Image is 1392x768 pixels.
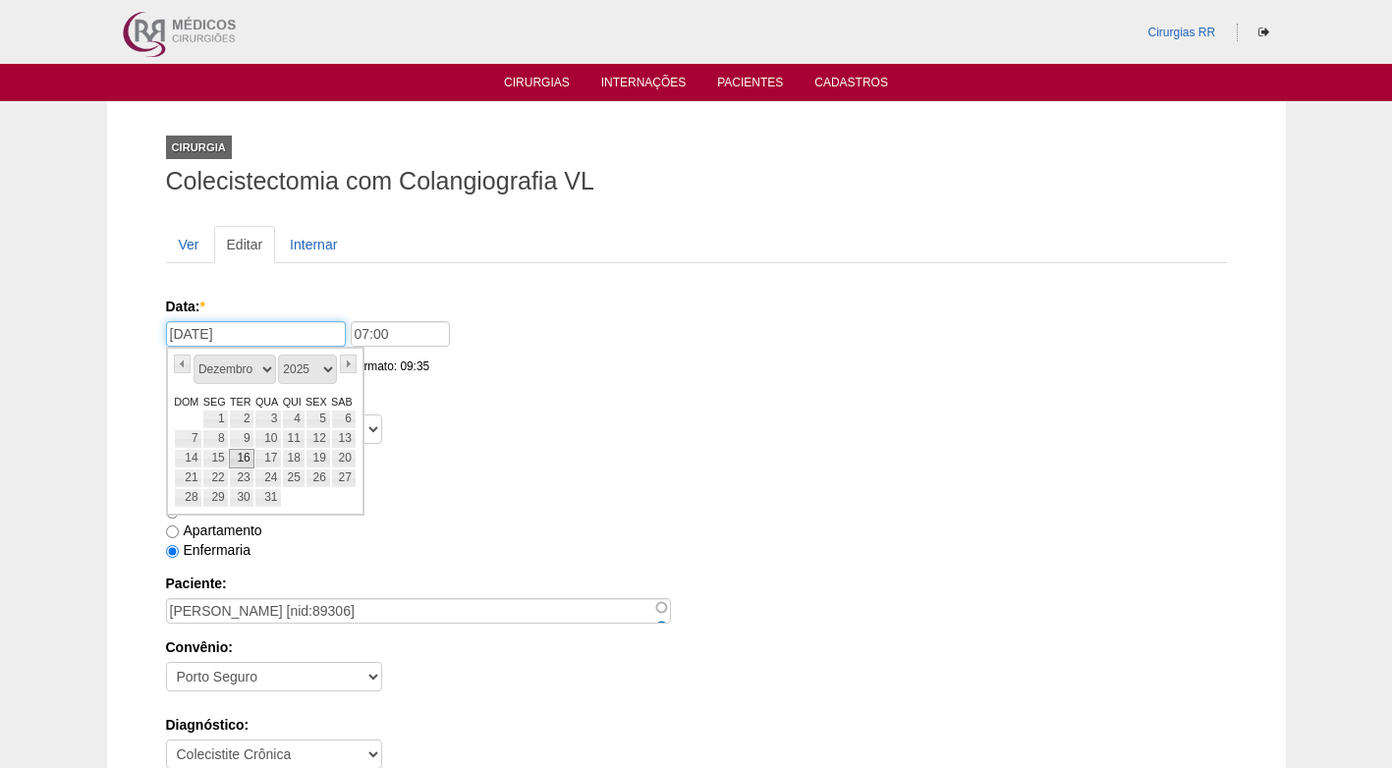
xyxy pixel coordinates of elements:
[166,545,179,558] input: Enfermaria
[331,468,357,488] a: 27
[351,357,455,376] div: Formato: 09:35
[166,390,1227,410] label: Hospital:
[254,393,282,409] a: quarta-feira
[254,429,282,449] a: 10
[202,429,229,449] a: 8
[174,429,203,449] a: 7
[340,355,358,373] a: »
[202,488,229,508] a: 29
[1258,27,1269,38] i: Sair
[174,449,203,468] a: 14
[306,429,331,449] a: 12
[331,393,357,409] a: sábado
[814,76,888,95] a: Cadastros
[202,468,229,488] a: 22
[166,715,1227,735] label: Diagnóstico:
[282,429,305,449] a: 11
[1147,26,1215,39] a: Cirurgias RR
[282,393,305,409] a: quinta-feira
[254,449,282,468] a: 17
[254,410,282,429] a: 3
[331,449,357,468] a: 20
[214,226,276,263] a: Editar
[601,76,687,95] a: Internações
[254,488,282,508] a: 31
[174,468,203,488] a: 21
[200,299,205,314] span: Este campo é obrigatório.
[166,522,262,538] label: Apartamento
[174,355,192,373] a: «
[174,393,203,409] a: domingo
[166,542,251,558] label: Enfermaria
[166,169,1227,193] h1: Colecistectomia com Colangiografia VL
[282,449,305,468] a: 18
[331,410,357,429] a: 6
[331,429,357,449] a: 13
[166,297,1220,316] label: Data:
[306,449,331,468] a: 19
[229,468,254,488] a: 23
[277,226,350,263] a: Internar
[166,574,1227,593] label: Paciente:
[166,637,1227,657] label: Convênio:
[717,76,783,95] a: Pacientes
[229,449,254,468] a: 16
[282,410,305,429] a: 4
[166,467,1227,487] label: Acomodação:
[254,468,282,488] a: 24
[166,525,179,538] input: Apartamento
[306,410,331,429] a: 5
[229,393,254,409] a: terça-feira
[504,76,570,95] a: Cirurgias
[166,136,232,159] div: Cirurgia
[202,449,229,468] a: 15
[229,410,254,429] a: 2
[282,468,305,488] a: 25
[306,393,331,409] a: sexta-feira
[202,410,229,429] a: 1
[166,226,212,263] a: Ver
[229,429,254,449] a: 9
[202,393,229,409] a: segunda-feira
[174,488,203,508] a: 28
[229,488,254,508] a: 30
[306,468,331,488] a: 26
[166,503,189,519] label: -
